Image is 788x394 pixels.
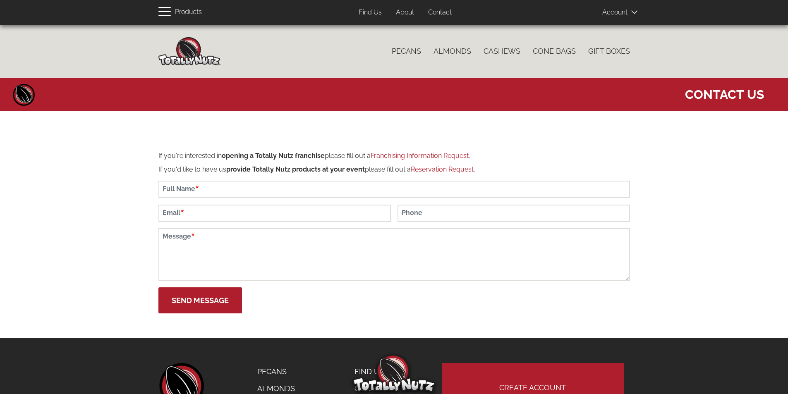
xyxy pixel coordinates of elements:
[158,205,391,222] input: Email
[158,165,630,174] p: If you'd like to have us please fill out a .
[427,43,477,60] a: Almonds
[251,363,301,380] a: Pecans
[352,5,388,21] a: Find Us
[398,205,630,222] input: Phone
[158,151,630,161] p: If you're interested in please fill out a .
[685,82,764,103] span: Contact Us
[422,5,458,21] a: Contact
[390,5,420,21] a: About
[477,43,527,60] a: Cashews
[158,37,220,65] img: Home
[386,43,427,60] a: Pecans
[222,152,325,160] strong: opening a Totally Nutz franchise
[226,165,365,173] strong: provide Totally Nutz products at your event
[411,165,474,173] a: Reservation Request
[582,43,636,60] a: Gift Boxes
[353,354,436,392] img: Totally Nutz Logo
[527,43,582,60] a: Cone Bags
[158,287,242,313] button: Send Message
[175,6,202,18] span: Products
[371,152,469,160] a: Franchising Information Request
[158,181,630,198] input: Full Name
[348,363,415,380] a: Find Us
[12,82,36,107] a: Home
